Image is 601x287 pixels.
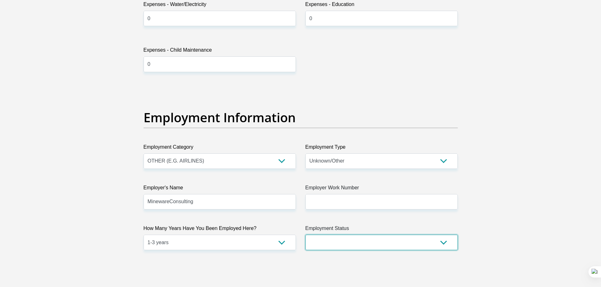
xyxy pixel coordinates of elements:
[144,184,296,194] label: Employer's Name
[305,1,458,11] label: Expenses - Education
[144,194,296,210] input: Employer's Name
[144,1,296,11] label: Expenses - Water/Electricity
[305,11,458,26] input: Expenses - Education
[144,143,296,153] label: Employment Category
[144,225,296,235] label: How Many Years Have You Been Employed Here?
[144,11,296,26] input: Expenses - Water/Electricity
[305,194,458,210] input: Employer Work Number
[305,225,458,235] label: Employment Status
[305,143,458,153] label: Employment Type
[144,110,458,125] h2: Employment Information
[305,184,458,194] label: Employer Work Number
[144,56,296,72] input: Expenses - Child Maintenance
[144,46,296,56] label: Expenses - Child Maintenance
